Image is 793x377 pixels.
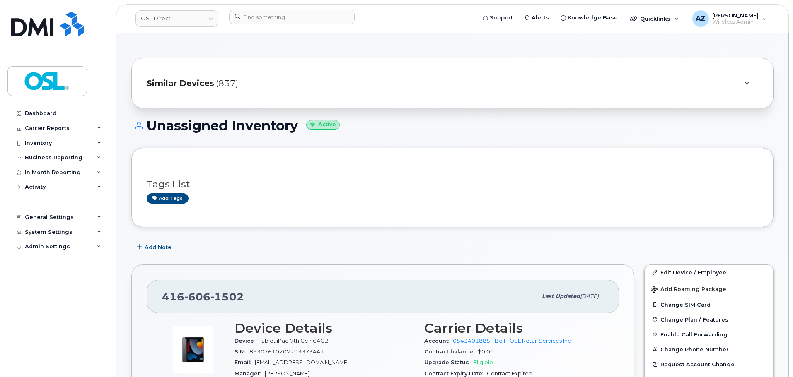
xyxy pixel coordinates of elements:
[424,321,604,336] h3: Carrier Details
[645,280,773,297] button: Add Roaming Package
[210,291,244,303] span: 1502
[453,338,571,344] a: 0543401885 - Bell - OSL Retail Services Inc
[216,77,238,89] span: (837)
[424,338,453,344] span: Account
[168,325,218,375] img: image20231002-3703462-pkdcrn.jpeg
[660,331,728,337] span: Enable Call Forwarding
[306,120,340,130] small: Active
[184,291,210,303] span: 606
[255,359,349,365] span: [EMAIL_ADDRESS][DOMAIN_NAME]
[660,316,728,322] span: Change Plan / Features
[265,370,309,377] span: [PERSON_NAME]
[131,240,179,255] button: Add Note
[131,118,774,133] h1: Unassigned Inventory
[645,297,773,312] button: Change SIM Card
[235,338,259,344] span: Device
[249,348,324,355] span: 89302610207203373441
[542,293,580,299] span: Last updated
[235,321,414,336] h3: Device Details
[147,179,758,190] h3: Tags List
[145,243,172,251] span: Add Note
[235,359,255,365] span: Email
[424,370,487,377] span: Contract Expiry Date
[424,348,478,355] span: Contract balance
[259,338,329,344] span: Tablet iPad 7th Gen 64GB
[487,370,532,377] span: Contract Expired
[645,327,773,342] button: Enable Call Forwarding
[474,359,493,365] span: Eligible
[424,359,474,365] span: Upgrade Status
[645,357,773,372] button: Request Account Change
[147,193,189,204] a: Add tags
[235,370,265,377] span: Manager
[645,312,773,327] button: Change Plan / Features
[162,291,244,303] span: 416
[580,293,599,299] span: [DATE]
[147,77,214,89] span: Similar Devices
[645,342,773,357] button: Change Phone Number
[651,286,726,294] span: Add Roaming Package
[478,348,494,355] span: $0.00
[645,265,773,280] a: Edit Device / Employee
[235,348,249,355] span: SIM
